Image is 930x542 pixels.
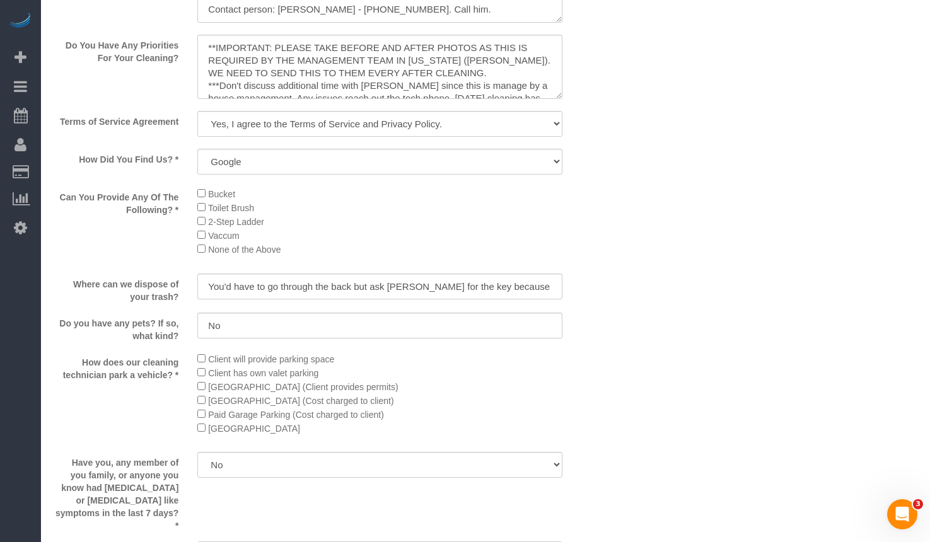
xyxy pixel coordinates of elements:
[208,354,334,364] span: Client will provide parking space
[208,203,254,213] span: Toilet Brush
[44,35,188,64] label: Do You Have Any Priorities For Your Cleaning?
[44,187,188,216] label: Can You Provide Any Of The Following? *
[8,13,33,30] img: Automaid Logo
[913,499,923,509] span: 3
[44,352,188,381] label: How does our cleaning technician park a vehicle? *
[208,217,264,227] span: 2-Step Ladder
[44,111,188,128] label: Terms of Service Agreement
[44,274,188,303] label: Where can we dispose of your trash?
[44,149,188,166] label: How Did You Find Us? *
[208,424,300,434] span: [GEOGRAPHIC_DATA]
[208,368,318,378] span: Client has own valet parking
[208,245,281,255] span: None of the Above
[44,313,188,342] label: Do you have any pets? If so, what kind?
[208,189,235,199] span: Bucket
[197,274,562,299] input: Where can we dispose of your trash?
[208,382,398,392] span: [GEOGRAPHIC_DATA] (Client provides permits)
[887,499,917,529] iframe: Intercom live chat
[197,313,562,338] input: Do you have any pets? If so, what kind?
[208,396,393,406] span: [GEOGRAPHIC_DATA] (Cost charged to client)
[44,452,188,532] label: Have you, any member of you family, or anyone you know had [MEDICAL_DATA] or [MEDICAL_DATA] like ...
[208,410,384,420] span: Paid Garage Parking (Cost charged to client)
[208,231,240,241] span: Vaccum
